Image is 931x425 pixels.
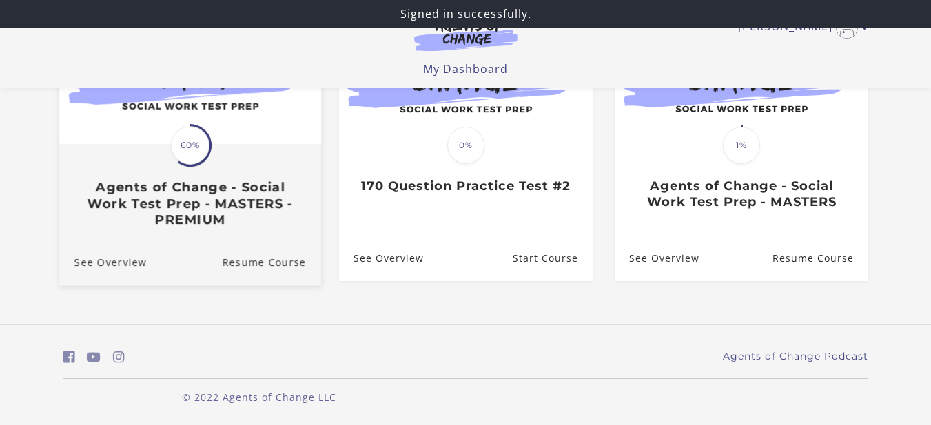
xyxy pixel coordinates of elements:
a: Agents of Change - Social Work Test Prep - MASTERS - PREMIUM: See Overview [59,238,146,284]
img: Agents of Change Logo [400,19,532,51]
h3: Agents of Change - Social Work Test Prep - MASTERS [629,178,853,209]
a: 170 Question Practice Test #2: Resume Course [512,236,592,280]
h3: 170 Question Practice Test #2 [354,178,577,194]
a: Toggle menu [738,17,861,39]
a: Agents of Change - Social Work Test Prep - MASTERS - PREMIUM: Resume Course [222,238,321,284]
a: Agents of Change - Social Work Test Prep - MASTERS: See Overview [615,236,699,280]
a: https://www.facebook.com/groups/aswbtestprep (Open in a new window) [63,347,75,367]
span: 0% [447,127,484,164]
a: My Dashboard [423,61,508,76]
span: 60% [171,126,209,165]
i: https://www.instagram.com/agentsofchangeprep/ (Open in a new window) [113,351,125,364]
i: https://www.facebook.com/groups/aswbtestprep (Open in a new window) [63,351,75,364]
a: Agents of Change - Social Work Test Prep - MASTERS: Resume Course [772,236,868,280]
a: https://www.instagram.com/agentsofchangeprep/ (Open in a new window) [113,347,125,367]
i: https://www.youtube.com/c/AgentsofChangeTestPrepbyMeaganMitchell (Open in a new window) [87,351,101,364]
span: 1% [723,127,760,164]
a: Agents of Change Podcast [723,349,868,364]
h3: Agents of Change - Social Work Test Prep - MASTERS - PREMIUM [74,179,305,227]
p: Signed in successfully. [6,6,925,22]
a: 170 Question Practice Test #2: See Overview [339,236,424,280]
a: https://www.youtube.com/c/AgentsofChangeTestPrepbyMeaganMitchell (Open in a new window) [87,347,101,367]
p: © 2022 Agents of Change LLC [63,390,455,404]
